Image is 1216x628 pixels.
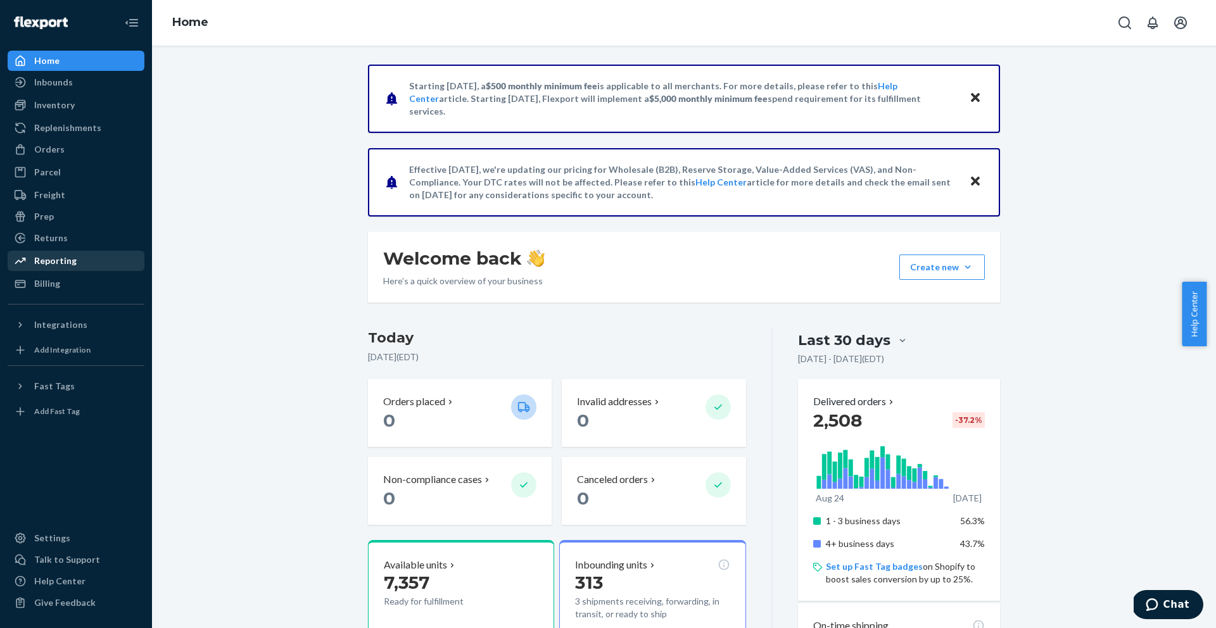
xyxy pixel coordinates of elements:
a: Inbounds [8,72,144,92]
p: Orders placed [383,394,445,409]
div: Talk to Support [34,553,100,566]
div: Give Feedback [34,596,96,609]
div: Last 30 days [798,330,890,350]
div: Billing [34,277,60,290]
a: Set up Fast Tag badges [826,561,923,572]
a: Replenishments [8,118,144,138]
p: Non-compliance cases [383,472,482,487]
div: Add Integration [34,344,91,355]
p: Effective [DATE], we're updating our pricing for Wholesale (B2B), Reserve Storage, Value-Added Se... [409,163,957,201]
a: Billing [8,273,144,294]
button: Talk to Support [8,549,144,570]
span: $5,000 monthly minimum fee [649,93,768,104]
div: Replenishments [34,122,101,134]
a: Help Center [8,571,144,591]
p: 4+ business days [826,537,951,550]
button: Help Center [1182,282,1206,346]
a: Add Fast Tag [8,401,144,422]
div: Inventory [34,99,75,111]
div: Prep [34,210,54,223]
button: Fast Tags [8,376,144,396]
div: Returns [34,232,68,244]
p: Canceled orders [577,472,648,487]
p: Invalid addresses [577,394,652,409]
img: Flexport logo [14,16,68,29]
div: Add Fast Tag [34,406,80,417]
div: Parcel [34,166,61,179]
p: [DATE] [953,492,982,505]
span: 56.3% [960,515,985,526]
div: Integrations [34,318,87,331]
p: [DATE] - [DATE] ( EDT ) [798,353,884,365]
button: Close [967,89,984,108]
a: Help Center [695,177,747,187]
div: Orders [34,143,65,156]
span: 0 [383,410,395,431]
p: Aug 24 [816,492,844,505]
span: 7,357 [384,572,429,593]
button: Non-compliance cases 0 [368,457,552,525]
button: Close [967,173,984,191]
p: 3 shipments receiving, forwarding, in transit, or ready to ship [575,595,730,620]
p: Ready for fulfillment [384,595,501,608]
a: Returns [8,228,144,248]
a: Home [172,15,208,29]
a: Parcel [8,162,144,182]
h1: Welcome back [383,247,545,270]
h3: Today [368,328,746,348]
span: $500 monthly minimum fee [486,80,597,91]
p: Here’s a quick overview of your business [383,275,545,287]
div: Inbounds [34,76,73,89]
span: 0 [383,487,395,509]
span: 313 [575,572,603,593]
button: Give Feedback [8,593,144,613]
iframe: Opens a widget where you can chat to one of our agents [1134,590,1203,622]
span: 0 [577,410,589,431]
p: Starting [DATE], a is applicable to all merchants. For more details, please refer to this article... [409,80,957,118]
div: Freight [34,189,65,201]
button: Create new [899,254,985,280]
a: Home [8,51,144,71]
a: Prep [8,206,144,227]
button: Open notifications [1140,10,1165,35]
a: Freight [8,185,144,205]
span: 43.7% [960,538,985,549]
div: Settings [34,532,70,544]
div: Home [34,54,60,67]
button: Invalid addresses 0 [562,379,745,447]
div: Reporting [34,254,77,267]
span: 2,508 [813,410,862,431]
p: Available units [384,558,447,572]
a: Settings [8,528,144,548]
button: Integrations [8,315,144,335]
p: 1 - 3 business days [826,515,951,527]
div: Fast Tags [34,380,75,392]
div: Help Center [34,575,85,587]
button: Delivered orders [813,394,896,409]
button: Open account menu [1168,10,1193,35]
p: Inbounding units [575,558,647,572]
span: 0 [577,487,589,509]
p: [DATE] ( EDT ) [368,351,746,363]
img: hand-wave emoji [527,249,545,267]
a: Add Integration [8,340,144,360]
ol: breadcrumbs [162,4,218,41]
button: Orders placed 0 [368,379,552,447]
a: Reporting [8,251,144,271]
button: Canceled orders 0 [562,457,745,525]
a: Orders [8,139,144,160]
p: on Shopify to boost sales conversion by up to 25%. [826,560,985,586]
button: Close Navigation [119,10,144,35]
a: Inventory [8,95,144,115]
div: -37.2 % [953,412,985,428]
button: Open Search Box [1112,10,1137,35]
